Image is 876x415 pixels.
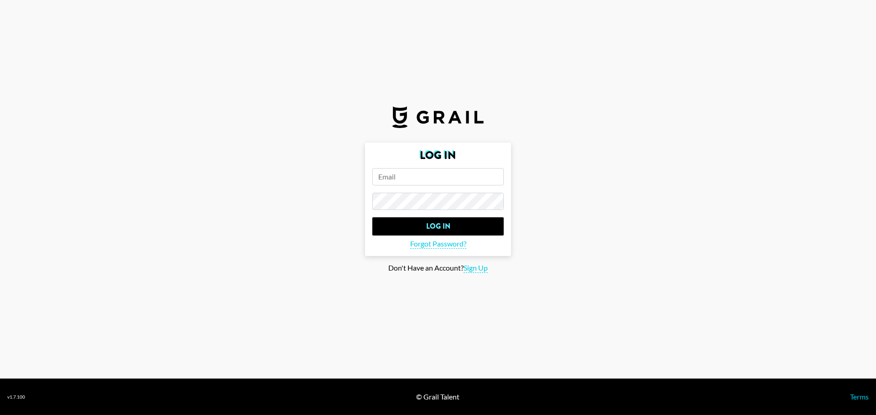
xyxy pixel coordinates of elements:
h2: Log In [372,150,504,161]
input: Email [372,168,504,185]
input: Log In [372,217,504,236]
a: Terms [850,392,869,401]
div: v 1.7.100 [7,394,25,400]
span: Forgot Password? [410,239,466,249]
img: Grail Talent Logo [392,106,484,128]
span: Sign Up [464,263,488,273]
div: Don't Have an Account? [7,263,869,273]
div: © Grail Talent [416,392,459,401]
